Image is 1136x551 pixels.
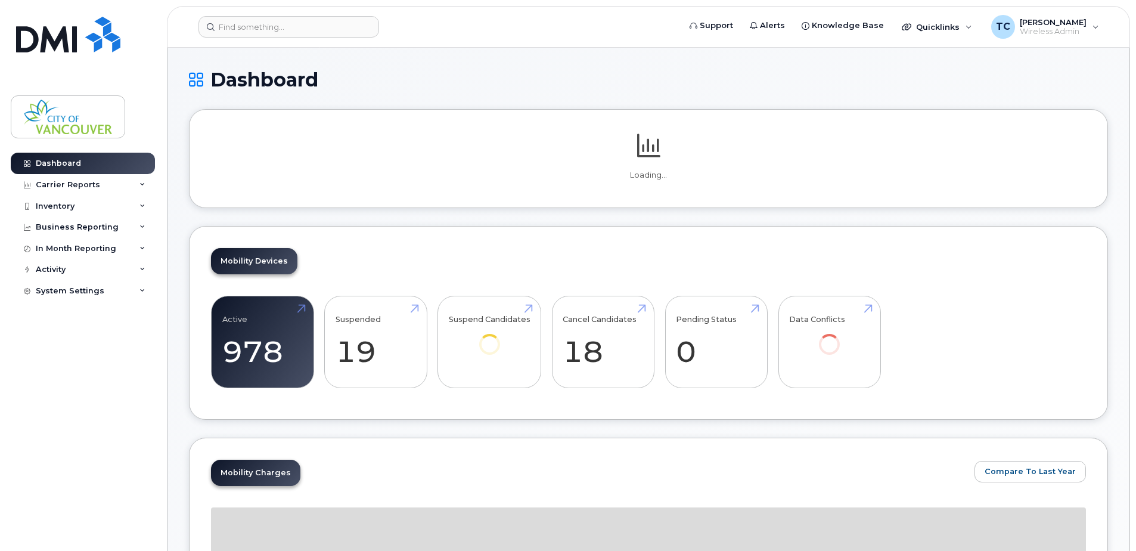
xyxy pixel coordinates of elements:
p: Loading... [211,170,1086,181]
button: Compare To Last Year [974,461,1086,482]
a: Active 978 [222,303,303,382]
a: Mobility Charges [211,460,300,486]
a: Pending Status 0 [676,303,756,382]
h1: Dashboard [189,69,1108,90]
a: Suspended 19 [336,303,416,382]
a: Cancel Candidates 18 [563,303,643,382]
a: Data Conflicts [789,303,870,372]
a: Mobility Devices [211,248,297,274]
span: Compare To Last Year [985,466,1076,477]
a: Suspend Candidates [449,303,530,372]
